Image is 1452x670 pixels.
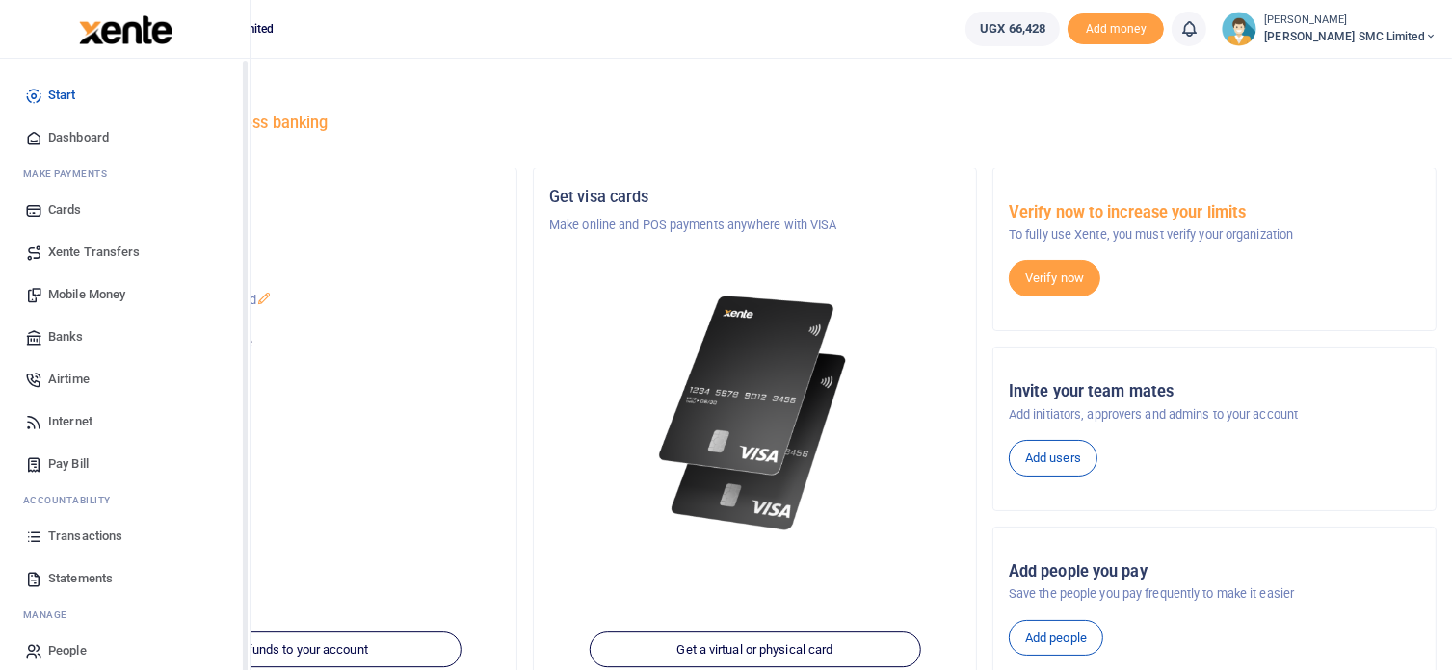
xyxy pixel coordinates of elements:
img: logo-large [79,15,172,44]
h5: Welcome to better business banking [73,114,1437,133]
a: Start [15,74,234,116]
h5: Invite your team mates [1009,382,1420,401]
a: Mobile Money [15,273,234,316]
span: Transactions [48,527,122,546]
h4: Hello [PERSON_NAME] [73,83,1437,104]
span: Add money [1068,13,1164,45]
span: Start [48,86,76,105]
a: Cards [15,189,234,231]
a: Banks [15,316,234,358]
p: To fully use Xente, you must verify your organization [1009,225,1420,245]
li: Ac [15,485,234,515]
span: Internet [48,412,92,431]
h5: Verify now to increase your limits [1009,203,1420,222]
li: M [15,159,234,189]
h5: UGX 66,428 [90,357,501,376]
a: Add users [1009,440,1097,477]
a: profile-user [PERSON_NAME] [PERSON_NAME] SMC Limited [1222,12,1437,46]
span: Xente Transfers [48,243,141,262]
span: ake Payments [33,167,108,181]
li: Toup your wallet [1068,13,1164,45]
h5: Organization [90,188,501,207]
span: Pay Bill [48,454,89,474]
a: Xente Transfers [15,231,234,273]
p: Your current account balance [90,333,501,352]
a: logo-small logo-large logo-large [77,21,172,36]
span: Banks [48,327,84,347]
a: Get a virtual or physical card [589,631,920,668]
span: Statements [48,569,113,588]
img: xente-_physical_cards.png [652,281,858,546]
span: Cards [48,200,82,219]
a: Add money [1068,20,1164,35]
span: Airtime [48,370,90,389]
a: Add funds to your account [129,631,461,668]
p: [PERSON_NAME] SMC Limited [90,291,501,310]
p: Dawin Advisory SMC Limited [90,216,501,235]
a: Internet [15,400,234,443]
h5: Add people you pay [1009,562,1420,581]
p: Add initiators, approvers and admins to your account [1009,405,1420,425]
img: profile-user [1222,12,1256,46]
a: Dashboard [15,116,234,159]
li: Wallet ballance [958,12,1068,46]
span: Mobile Money [48,285,125,304]
span: anage [33,607,68,622]
a: UGX 66,428 [965,12,1060,46]
span: UGX 66,428 [980,19,1045,39]
small: [PERSON_NAME] [1264,13,1437,29]
span: Dashboard [48,128,109,147]
span: countability [38,493,111,507]
li: M [15,600,234,630]
a: Statements [15,557,234,600]
a: Pay Bill [15,443,234,485]
a: Add people [1009,620,1103,657]
span: People [48,641,87,660]
a: Verify now [1009,260,1100,296]
p: Make online and POS payments anywhere with VISA [549,216,961,235]
p: Save the people you pay frequently to make it easier [1009,584,1420,604]
a: Airtime [15,358,234,400]
a: Transactions [15,515,234,557]
h5: Account [90,262,501,281]
span: [PERSON_NAME] SMC Limited [1264,28,1437,45]
h5: Get visa cards [549,188,961,207]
